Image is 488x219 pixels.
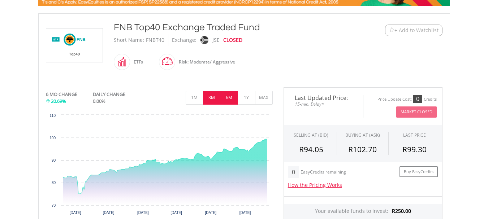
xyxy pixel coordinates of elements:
[93,98,105,104] span: 0.00%
[93,91,150,98] div: DAILY CHANGE
[205,211,216,215] text: [DATE]
[175,53,235,71] div: Risk: Moderate/ Aggressive
[402,144,427,154] span: R99.30
[289,95,358,101] span: Last Updated Price:
[385,25,442,36] button: Watchlist + Add to Watchlist
[413,95,422,103] div: 0
[51,203,56,207] text: 70
[212,34,220,46] div: JSE
[49,114,56,118] text: 110
[394,27,439,34] span: + Add to Watchlist
[239,211,251,215] text: [DATE]
[223,34,242,46] div: CLOSED
[200,36,208,44] img: jse.png
[172,34,197,46] div: Exchange:
[51,181,56,185] text: 80
[51,98,66,104] span: 20.69%
[170,211,182,215] text: [DATE]
[392,207,411,214] span: R250.00
[345,132,380,138] span: BUYING AT (ASK)
[389,27,394,33] img: Watchlist
[114,21,341,34] div: FNB Top40 Exchange Traded Fund
[130,53,143,71] div: ETFs
[299,144,323,154] span: R94.05
[51,158,56,162] text: 90
[103,211,114,215] text: [DATE]
[348,144,377,154] span: R102.70
[186,91,203,105] button: 1M
[238,91,255,105] button: 1Y
[46,91,77,98] div: 6 MO CHANGE
[203,91,221,105] button: 3M
[424,97,437,102] div: Credits
[47,29,102,62] img: EQU.ZA.FNBT40.png
[146,34,164,46] div: FNBT40
[288,181,342,188] a: How the Pricing Works
[137,211,149,215] text: [DATE]
[255,91,273,105] button: MAX
[396,106,437,118] button: Market Closed
[289,101,358,108] span: 15-min. Delay*
[301,170,346,176] div: EasyCredits remaining
[49,136,56,140] text: 100
[294,132,328,138] div: SELLING AT (BID)
[377,97,412,102] div: Price Update Cost:
[220,91,238,105] button: 6M
[69,211,81,215] text: [DATE]
[400,166,438,178] a: Buy EasyCredits
[288,166,299,178] div: 0
[403,132,426,138] div: LAST PRICE
[114,34,144,46] div: Short Name:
